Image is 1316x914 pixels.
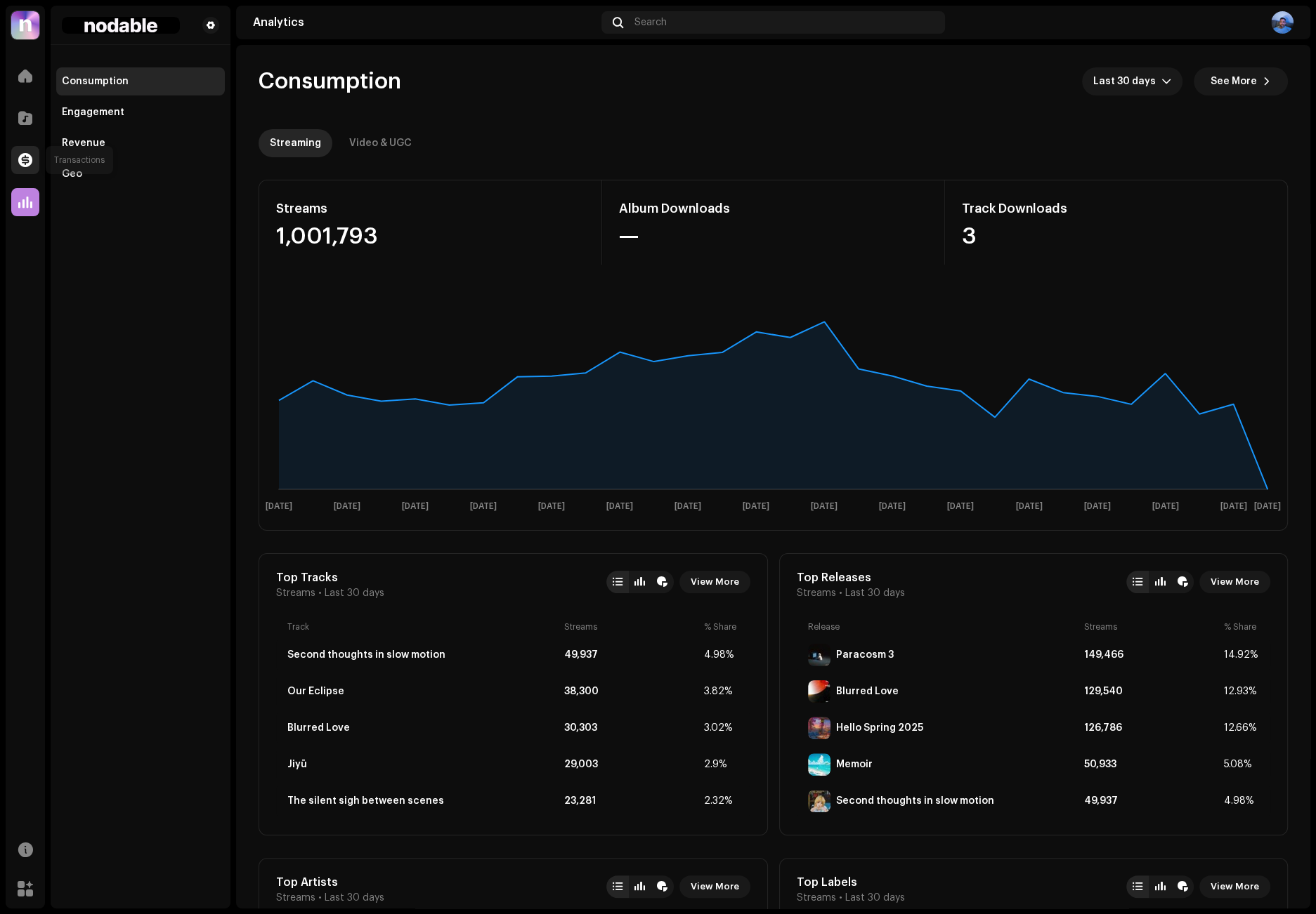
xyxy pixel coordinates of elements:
[836,649,894,661] div: Paracosm 3
[1084,686,1218,697] div: 129,540
[1211,67,1257,95] span: See More
[1211,873,1259,901] span: View More
[270,129,321,157] div: Streaming
[1271,11,1294,34] img: 87be6f6b-0768-4f88-b72a-ebe194bd455b
[564,621,698,632] div: Streams
[564,795,698,807] div: 23,281
[11,11,39,39] img: 39a81664-4ced-4598-a294-0293f18f6a76
[62,168,82,180] div: Geo
[276,588,315,599] span: Streams
[679,571,750,593] button: View More
[1083,502,1110,511] text: [DATE]
[266,502,292,511] text: [DATE]
[797,875,905,889] div: Top Labels
[962,197,1270,220] div: Track Downloads
[808,644,830,666] img: EA02B904-A641-404A-9F0D-DF02A1E3B215
[1224,795,1259,807] div: 4.98%
[675,502,701,511] text: [DATE]
[1199,571,1270,593] button: View More
[276,571,384,585] div: Top Tracks
[334,502,360,511] text: [DATE]
[1199,875,1270,898] button: View More
[704,621,739,632] div: % Share
[287,649,445,661] div: Second thoughts in slow motion
[318,892,322,903] span: •
[276,225,585,248] div: 1,001,793
[836,686,899,697] div: Blurred Love
[808,753,830,776] img: C02592D6-2D2D-4B76-B383-48819FF216E0
[287,795,444,807] div: The silent sigh between scenes
[704,759,739,770] div: 2.9%
[1224,722,1259,734] div: 12.66%
[808,790,830,812] img: 33C668AD-D0DA-44D1-8FDA-2BB98C861EE2
[1224,686,1259,697] div: 12.93%
[691,568,739,596] span: View More
[619,225,928,248] div: —
[325,588,384,599] span: Last 30 days
[836,795,994,807] div: Second thoughts in slow motion
[634,17,667,28] span: Search
[1084,649,1218,661] div: 149,466
[1211,568,1259,596] span: View More
[836,759,873,770] div: Memoir
[845,588,905,599] span: Last 30 days
[797,892,836,903] span: Streams
[836,722,923,734] div: Hello Spring 2025
[62,138,105,149] div: Revenue
[808,680,830,703] img: 7D7AB0B9-0EC9-4153-9B56-1EB79F6A6FDF
[287,722,350,734] div: Blurred Love
[1093,67,1161,95] span: Last 30 days
[947,502,974,511] text: [DATE]
[619,197,928,220] div: Album Downloads
[1015,502,1042,511] text: [DATE]
[62,107,124,118] div: Engagement
[287,621,559,632] div: Track
[704,649,739,661] div: 4.98%
[253,17,596,28] div: Analytics
[564,686,698,697] div: 38,300
[1224,621,1259,632] div: % Share
[62,17,180,34] img: fe1cef4e-07b0-41ac-a07a-531998eee426
[1084,795,1218,807] div: 49,937
[1084,621,1218,632] div: Streams
[1224,649,1259,661] div: 14.92%
[704,795,739,807] div: 2.32%
[797,571,905,585] div: Top Releases
[811,502,838,511] text: [DATE]
[679,875,750,898] button: View More
[259,67,401,95] span: Consumption
[318,588,322,599] span: •
[564,649,698,661] div: 49,937
[564,759,698,770] div: 29,003
[839,588,842,599] span: •
[797,588,836,599] span: Streams
[743,502,769,511] text: [DATE]
[879,502,906,511] text: [DATE]
[1220,502,1246,511] text: [DATE]
[845,892,905,903] span: Last 30 days
[1084,759,1218,770] div: 50,933
[349,129,412,157] div: Video & UGC
[1254,502,1281,511] text: [DATE]
[56,160,225,188] re-m-nav-item: Geo
[1224,759,1259,770] div: 5.08%
[56,67,225,95] re-m-nav-item: Consumption
[704,686,739,697] div: 3.82%
[538,502,565,511] text: [DATE]
[325,892,384,903] span: Last 30 days
[276,197,585,220] div: Streams
[564,722,698,734] div: 30,303
[808,717,830,739] img: 0B8888C8-C687-46F7-BC66-4D6296C46E7D
[56,129,225,157] re-m-nav-item: Revenue
[287,759,307,770] div: Jiyū
[62,76,129,87] div: Consumption
[402,502,429,511] text: [DATE]
[276,892,315,903] span: Streams
[1161,67,1171,95] div: dropdown trigger
[704,722,739,734] div: 3.02%
[808,621,1079,632] div: Release
[1152,502,1178,511] text: [DATE]
[962,225,1270,248] div: 3
[1194,67,1288,95] button: See More
[470,502,497,511] text: [DATE]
